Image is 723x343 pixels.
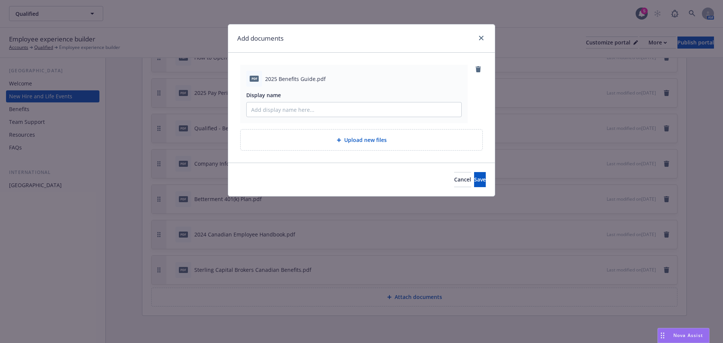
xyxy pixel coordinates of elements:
[673,332,703,338] span: Nova Assist
[454,172,471,187] button: Cancel
[474,176,486,183] span: Save
[658,328,667,343] div: Drag to move
[237,34,284,43] h1: Add documents
[657,328,709,343] button: Nova Assist
[454,176,471,183] span: Cancel
[477,34,486,43] a: close
[246,91,281,99] span: Display name
[240,129,483,151] div: Upload new files
[247,102,461,117] input: Add display name here...
[474,172,486,187] button: Save
[344,136,387,144] span: Upload new files
[250,76,259,81] span: pdf
[474,65,483,74] a: remove
[265,75,326,83] span: 2025 Benefits Guide.pdf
